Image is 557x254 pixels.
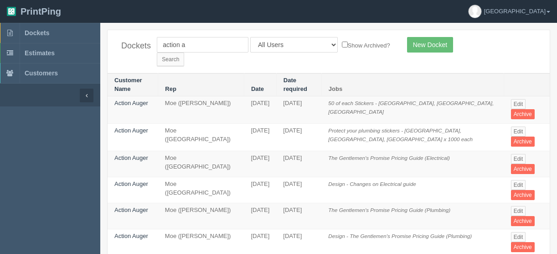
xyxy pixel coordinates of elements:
td: [DATE] [244,96,276,124]
label: Show Archived? [342,40,390,50]
a: Action Auger [114,154,148,161]
td: Moe ([GEOGRAPHIC_DATA]) [158,124,244,151]
a: Archive [511,109,535,119]
td: [DATE] [244,177,276,203]
a: Date [251,85,264,92]
a: Edit [511,127,526,137]
a: Archive [511,216,535,226]
a: Edit [511,206,526,216]
a: Action Auger [114,127,148,134]
td: [DATE] [244,203,276,229]
td: Moe ([GEOGRAPHIC_DATA]) [158,177,244,203]
span: Estimates [25,49,55,57]
td: [DATE] [244,124,276,151]
i: The Gentlemen's Promise Pricing Guide (Electrical) [328,155,450,161]
i: Design - The Gentlemen's Promise Pricing Guide (Plumbing) [328,233,472,239]
a: Action Auger [114,233,148,239]
td: [DATE] [276,124,321,151]
a: Archive [511,164,535,174]
td: [DATE] [244,151,276,177]
input: Show Archived? [342,42,348,48]
i: The Gentlemen's Promise Pricing Guide (Plumbing) [328,207,450,213]
a: Date required [284,77,307,92]
img: logo-3e63b451c926e2ac314895c53de4908e5d424f24456219fb08d385ab2e579770.png [7,7,16,16]
a: Edit [511,232,526,242]
td: [DATE] [276,151,321,177]
td: Moe ([GEOGRAPHIC_DATA]) [158,151,244,177]
a: Action Auger [114,100,148,106]
a: Archive [511,190,535,200]
a: Edit [511,180,526,190]
span: Customers [25,69,58,77]
i: Protect your plumbing stickers - [GEOGRAPHIC_DATA], [GEOGRAPHIC_DATA], [GEOGRAPHIC_DATA] x 1000 each [328,127,473,142]
a: Archive [511,242,535,252]
a: Archive [511,137,535,147]
td: [DATE] [276,177,321,203]
input: Search [157,53,184,66]
img: avatar_default-7531ab5dedf162e01f1e0bb0964e6a185e93c5c22dfe317fb01d7f8cd2b1632c.jpg [469,5,481,18]
td: [DATE] [276,96,321,124]
td: [DATE] [276,203,321,229]
a: Edit [511,99,526,109]
a: Action Auger [114,206,148,213]
th: Jobs [321,74,504,96]
a: Rep [165,85,176,92]
input: Customer Name [157,37,248,53]
span: Dockets [25,29,49,37]
a: Customer Name [114,77,142,92]
i: Design - Changes on Electrical guide [328,181,416,187]
a: Action Auger [114,180,148,187]
i: 50 of each Stickers - [GEOGRAPHIC_DATA], [GEOGRAPHIC_DATA], [GEOGRAPHIC_DATA] [328,100,494,115]
h4: Dockets [121,42,143,51]
td: Moe ([PERSON_NAME]) [158,96,244,124]
a: New Docket [407,37,453,53]
td: Moe ([PERSON_NAME]) [158,203,244,229]
a: Edit [511,154,526,164]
